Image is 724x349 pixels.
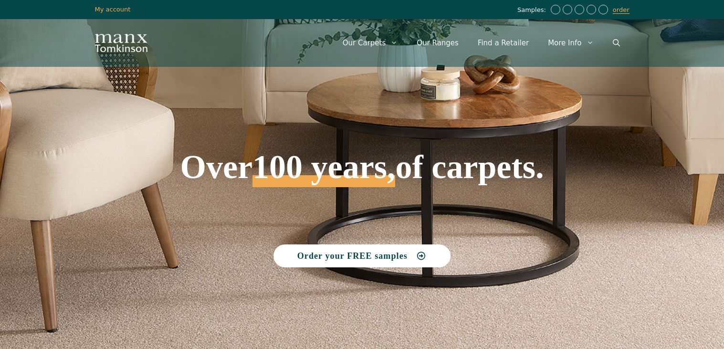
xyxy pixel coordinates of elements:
a: Order your FREE samples [273,244,451,267]
a: My account [95,6,131,13]
span: 100 years, [252,159,395,187]
span: Samples: [517,6,548,14]
a: Find a Retailer [468,29,538,57]
a: order [613,6,630,14]
a: More Info [538,29,603,57]
h1: Over of carpets. [95,81,630,187]
a: Our Carpets [333,29,408,57]
nav: Primary [333,29,630,57]
a: Open Search Bar [603,29,630,57]
span: Order your FREE samples [297,252,408,260]
img: Manx Tomkinson [95,34,147,52]
a: Our Ranges [407,29,468,57]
